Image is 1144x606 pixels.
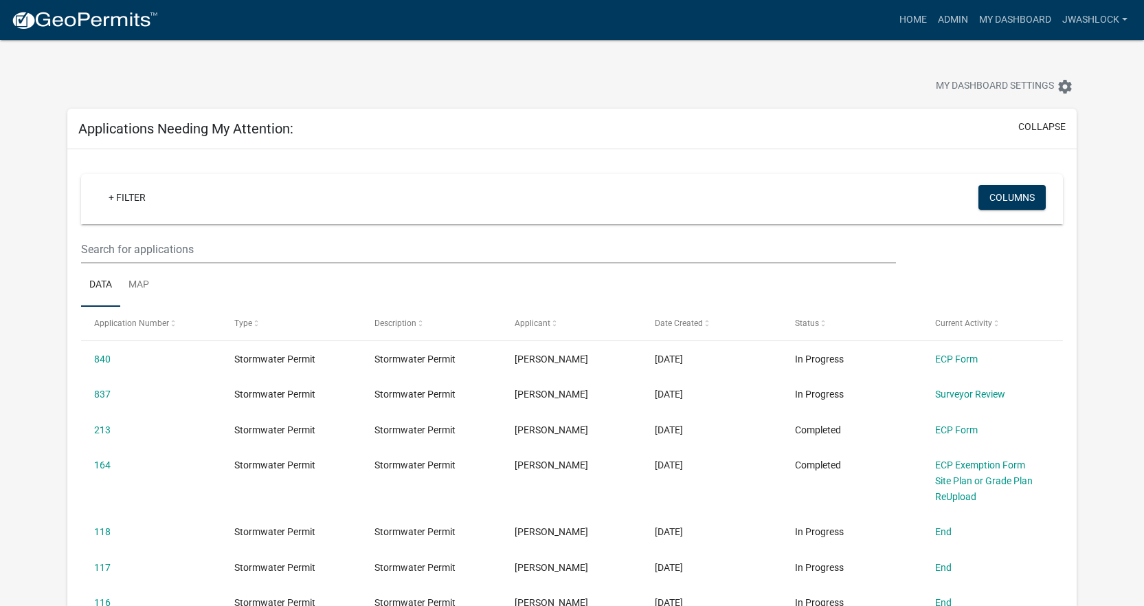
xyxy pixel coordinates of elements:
[81,307,221,340] datatable-header-cell: Application Number
[795,459,841,470] span: Completed
[94,526,111,537] a: 118
[935,459,1025,470] a: ECP Exemption Form
[655,389,683,400] span: 10/02/2025
[374,389,456,400] span: Stormwater Permit
[94,562,111,573] a: 117
[935,389,1005,400] a: Surveyor Review
[81,235,895,263] input: Search for applications
[935,526,952,537] a: End
[81,263,120,307] a: Data
[795,562,844,573] span: In Progress
[98,185,157,210] a: + Filter
[94,318,169,328] span: Application Number
[655,354,683,365] span: 10/03/2025
[221,307,361,340] datatable-header-cell: Type
[935,475,1033,502] a: Site Plan or Grade Plan ReUpload
[782,307,922,340] datatable-header-cell: Status
[515,389,588,400] span: Jennifer DeLong
[515,526,588,537] span: Shane Weist
[515,318,550,328] span: Applicant
[936,78,1054,95] span: My Dashboard Settings
[234,562,315,573] span: Stormwater Permit
[502,307,642,340] datatable-header-cell: Applicant
[94,424,111,435] a: 213
[922,307,1062,340] datatable-header-cell: Current Activity
[655,424,683,435] span: 12/15/2022
[795,389,844,400] span: In Progress
[935,318,992,328] span: Current Activity
[932,7,974,33] a: Admin
[974,7,1057,33] a: My Dashboard
[234,424,315,435] span: Stormwater Permit
[515,424,588,435] span: Jennifer DeLong
[795,354,844,365] span: In Progress
[1057,7,1133,33] a: jwashlock
[894,7,932,33] a: Home
[374,526,456,537] span: Stormwater Permit
[374,424,456,435] span: Stormwater Permit
[234,318,252,328] span: Type
[94,389,111,400] a: 837
[234,526,315,537] span: Stormwater Permit
[120,263,157,307] a: Map
[978,185,1046,210] button: Columns
[925,73,1084,100] button: My Dashboard Settingssettings
[374,354,456,365] span: Stormwater Permit
[655,459,683,470] span: 09/19/2022
[1018,120,1066,134] button: collapse
[374,318,416,328] span: Description
[94,459,111,470] a: 164
[642,307,782,340] datatable-header-cell: Date Created
[515,459,588,470] span: Brett Kiracofe
[1057,78,1073,95] i: settings
[935,562,952,573] a: End
[234,354,315,365] span: Stormwater Permit
[234,459,315,470] span: Stormwater Permit
[655,526,683,537] span: 07/02/2022
[795,526,844,537] span: In Progress
[234,389,315,400] span: Stormwater Permit
[515,562,588,573] span: Shane Weist
[795,318,819,328] span: Status
[935,354,978,365] a: ECP Form
[935,424,978,435] a: ECP Form
[374,459,456,470] span: Stormwater Permit
[655,318,703,328] span: Date Created
[361,307,502,340] datatable-header-cell: Description
[515,354,588,365] span: Jennifer DeLong
[78,120,293,137] h5: Applications Needing My Attention:
[374,562,456,573] span: Stormwater Permit
[655,562,683,573] span: 07/02/2022
[795,424,841,435] span: Completed
[94,354,111,365] a: 840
